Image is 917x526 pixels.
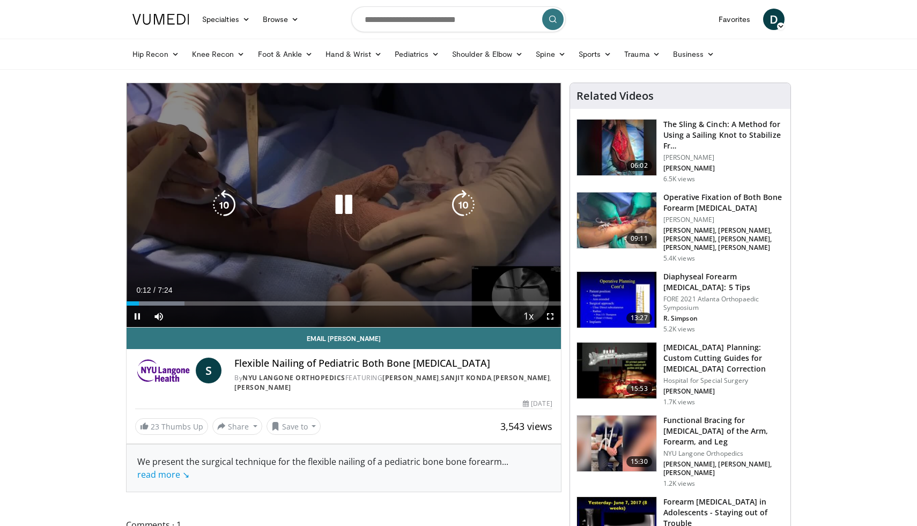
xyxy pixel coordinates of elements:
span: / [153,286,156,294]
img: NYU Langone Orthopedics [135,358,191,383]
a: Email [PERSON_NAME] [127,328,561,349]
h3: Functional Bracing for [MEDICAL_DATA] of the Arm, Forearm, and Leg [663,415,784,447]
a: [PERSON_NAME] [234,383,291,392]
img: 7d404c1d-e45c-4eef-a528-7844dcf56ac7.150x105_q85_crop-smart_upscale.jpg [577,192,656,248]
p: [PERSON_NAME], [PERSON_NAME], [PERSON_NAME], [PERSON_NAME], [PERSON_NAME], [PERSON_NAME] [663,226,784,252]
a: 23 Thumbs Up [135,418,208,435]
a: Pediatrics [388,43,446,65]
a: Sanjit Konda [441,373,491,382]
video-js: Video Player [127,83,561,328]
div: [DATE] [523,399,552,409]
span: ... [137,456,508,480]
a: read more ↘ [137,469,189,480]
h3: Diaphyseal Forearm [MEDICAL_DATA]: 5 Tips [663,271,784,293]
a: Foot & Ankle [252,43,320,65]
a: Specialties [196,9,256,30]
h3: Operative Fixation of Both Bone Forearm [MEDICAL_DATA] [663,192,784,213]
div: We present the surgical technique for the flexible nailing of a pediatric bone bone forearm [137,455,550,481]
a: NYU Langone Orthopedics [242,373,345,382]
p: FORE 2021 Atlanta Orthopaedic Symposium [663,295,784,312]
p: 6.5K views [663,175,695,183]
span: 3,543 views [500,420,552,433]
a: S [196,358,221,383]
a: Sports [572,43,618,65]
a: Trauma [618,43,667,65]
img: 7469cecb-783c-4225-a461-0115b718ad32.150x105_q85_crop-smart_upscale.jpg [577,120,656,175]
a: Hip Recon [126,43,186,65]
p: NYU Langone Orthopedics [663,449,784,458]
p: 5.2K views [663,325,695,334]
a: 15:53 [MEDICAL_DATA] Planning: Custom Cutting Guides for [MEDICAL_DATA] Correction Hospital for S... [576,342,784,406]
a: 13:27 Diaphyseal Forearm [MEDICAL_DATA]: 5 Tips FORE 2021 Atlanta Orthopaedic Symposium R. Simpso... [576,271,784,334]
button: Pause [127,306,148,327]
h4: Flexible Nailing of Pediatric Both Bone [MEDICAL_DATA] [234,358,552,369]
a: Spine [529,43,572,65]
span: 7:24 [158,286,172,294]
a: Browse [256,9,306,30]
a: Favorites [712,9,757,30]
button: Save to [267,418,321,435]
p: 1.2K views [663,479,695,488]
button: Mute [148,306,169,327]
a: Knee Recon [186,43,252,65]
p: 1.7K views [663,398,695,406]
span: 13:27 [626,313,652,323]
p: 5.4K views [663,254,695,263]
span: 23 [151,421,159,432]
h3: [MEDICAL_DATA] Planning: Custom Cutting Guides for [MEDICAL_DATA] Correction [663,342,784,374]
a: 09:11 Operative Fixation of Both Bone Forearm [MEDICAL_DATA] [PERSON_NAME] [PERSON_NAME], [PERSON... [576,192,784,263]
span: 15:30 [626,456,652,467]
img: ef1ff9dc-8cab-41d4-8071-6836865bb527.150x105_q85_crop-smart_upscale.jpg [577,343,656,398]
input: Search topics, interventions [351,6,566,32]
div: Progress Bar [127,301,561,306]
p: [PERSON_NAME] [663,387,784,396]
p: [PERSON_NAME] [663,216,784,224]
p: [PERSON_NAME] [663,164,784,173]
a: 15:30 Functional Bracing for [MEDICAL_DATA] of the Arm, Forearm, and Leg NYU Langone Orthopedics ... [576,415,784,488]
span: 09:11 [626,233,652,244]
a: Business [667,43,721,65]
button: Share [212,418,262,435]
img: 36443e81-e474-4d66-a058-b6043e64fb14.jpg.150x105_q85_crop-smart_upscale.jpg [577,416,656,471]
a: Hand & Wrist [319,43,388,65]
h3: The Sling & Cinch: A Method for Using a Sailing Knot to Stabilize Fr… [663,119,784,151]
button: Fullscreen [539,306,561,327]
p: [PERSON_NAME] [663,153,784,162]
span: 06:02 [626,160,652,171]
a: [PERSON_NAME] [493,373,550,382]
a: 06:02 The Sling & Cinch: A Method for Using a Sailing Knot to Stabilize Fr… [PERSON_NAME] [PERSON... [576,119,784,183]
a: D [763,9,785,30]
p: Hospital for Special Surgery [663,376,784,385]
a: Shoulder & Elbow [446,43,529,65]
p: R. Simpson [663,314,784,323]
button: Playback Rate [518,306,539,327]
img: 181f810e-e302-4326-8cf4-6288db1a84a7.150x105_q85_crop-smart_upscale.jpg [577,272,656,328]
span: 15:53 [626,383,652,394]
a: [PERSON_NAME] [382,373,439,382]
div: By FEATURING , , , [234,373,552,392]
h4: Related Videos [576,90,654,102]
img: VuMedi Logo [132,14,189,25]
span: 0:12 [136,286,151,294]
p: [PERSON_NAME], [PERSON_NAME], [PERSON_NAME] [663,460,784,477]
